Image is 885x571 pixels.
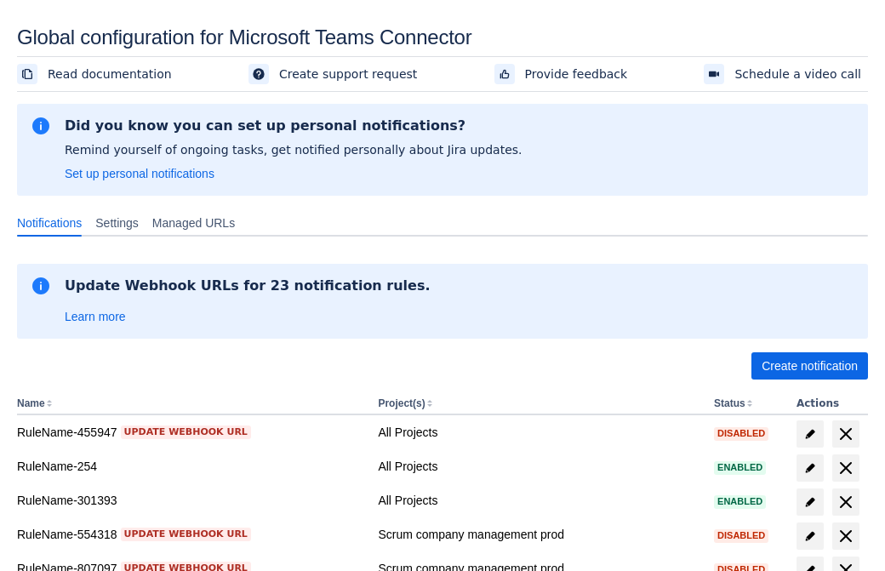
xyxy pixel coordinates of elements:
[790,393,868,415] th: Actions
[803,427,817,441] span: edit
[803,461,817,475] span: edit
[378,526,700,543] div: Scrum company management prod
[836,424,856,444] span: delete
[836,458,856,478] span: delete
[65,165,214,182] a: Set up personal notifications
[124,528,248,541] span: Update webhook URL
[734,66,861,83] span: Schedule a video call
[714,497,766,506] span: Enabled
[65,308,126,325] a: Learn more
[525,66,628,83] span: Provide feedback
[17,26,868,49] div: Global configuration for Microsoft Teams Connector
[714,531,768,540] span: Disabled
[124,425,248,439] span: Update webhook URL
[17,526,364,543] div: RuleName-554318
[714,463,766,472] span: Enabled
[498,67,511,81] span: feedback
[48,66,172,83] span: Read documentation
[494,64,635,84] a: Provide feedback
[17,424,364,441] div: RuleName-455947
[17,64,179,84] a: Read documentation
[31,116,51,136] span: information
[751,352,868,380] button: Create notification
[378,458,700,475] div: All Projects
[714,397,745,409] button: Status
[836,526,856,546] span: delete
[20,67,34,81] span: documentation
[714,429,768,438] span: Disabled
[95,214,139,231] span: Settings
[65,277,431,294] h2: Update Webhook URLs for 23 notification rules.
[252,67,265,81] span: support
[65,117,522,134] h2: Did you know you can set up personal notifications?
[378,397,425,409] button: Project(s)
[378,492,700,509] div: All Projects
[17,214,82,231] span: Notifications
[836,492,856,512] span: delete
[17,458,364,475] div: RuleName-254
[762,352,858,380] span: Create notification
[704,64,868,84] a: Schedule a video call
[152,214,235,231] span: Managed URLs
[803,495,817,509] span: edit
[31,276,51,296] span: information
[378,424,700,441] div: All Projects
[17,492,364,509] div: RuleName-301393
[17,397,45,409] button: Name
[279,66,417,83] span: Create support request
[65,141,522,158] p: Remind yourself of ongoing tasks, get notified personally about Jira updates.
[803,529,817,543] span: edit
[248,64,424,84] a: Create support request
[707,67,721,81] span: videoCall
